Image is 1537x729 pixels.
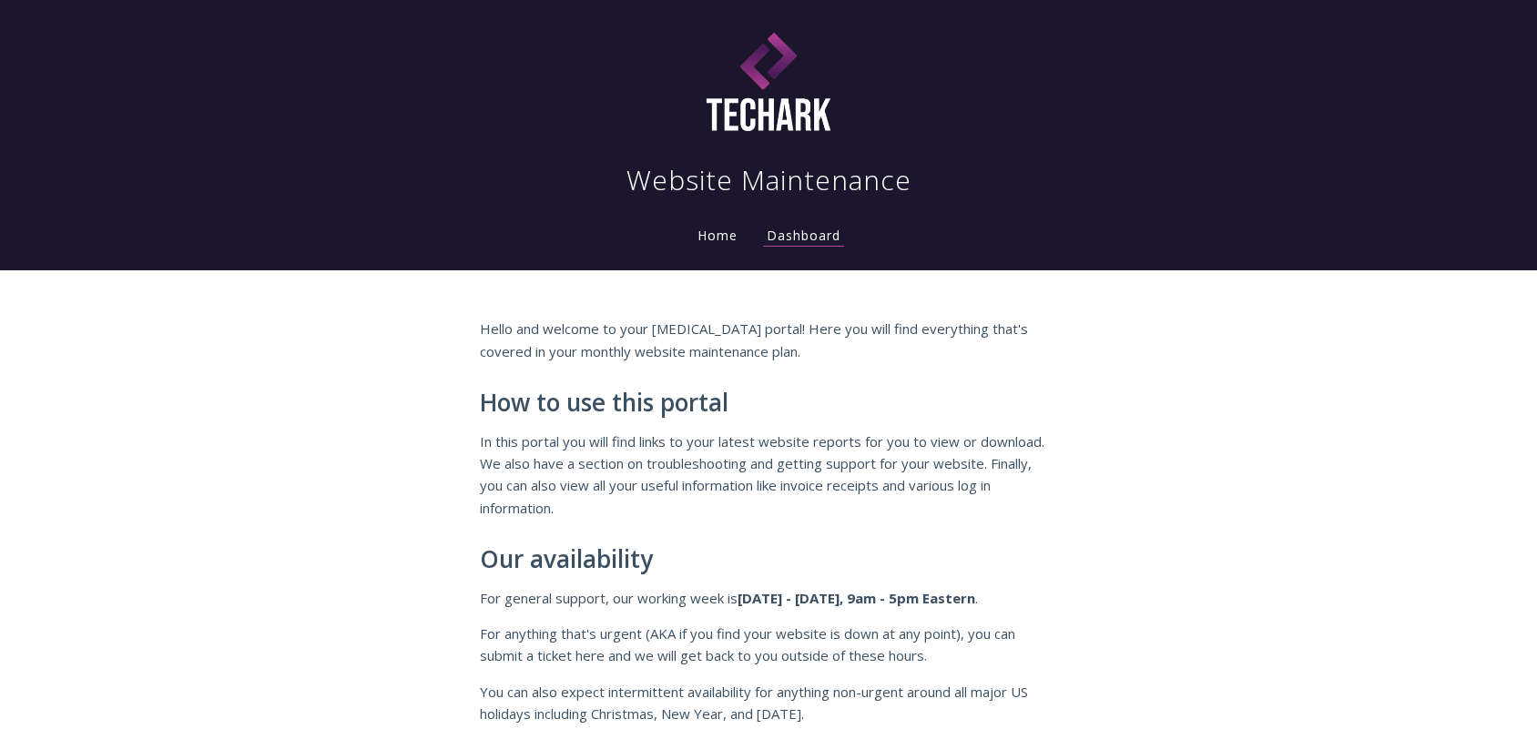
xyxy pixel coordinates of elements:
a: Dashboard [763,227,844,247]
a: Home [694,227,741,244]
h2: How to use this portal [480,390,1057,417]
h2: Our availability [480,546,1057,573]
p: For general support, our working week is . [480,587,1057,609]
p: For anything that's urgent (AKA if you find your website is down at any point), you can submit a ... [480,623,1057,667]
h1: Website Maintenance [626,162,911,198]
p: You can also expect intermittent availability for anything non-urgent around all major US holiday... [480,681,1057,725]
p: Hello and welcome to your [MEDICAL_DATA] portal! Here you will find everything that's covered in ... [480,318,1057,362]
p: In this portal you will find links to your latest website reports for you to view or download. We... [480,430,1057,520]
strong: [DATE] - [DATE], 9am - 5pm Eastern [738,589,975,607]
